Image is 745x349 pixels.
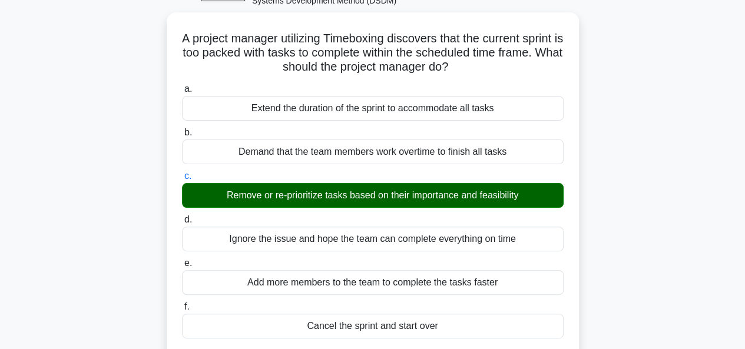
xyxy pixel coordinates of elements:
span: a. [184,84,192,94]
div: Remove or re-prioritize tasks based on their importance and feasibility [182,183,564,208]
div: Ignore the issue and hope the team can complete everything on time [182,227,564,251]
span: b. [184,127,192,137]
span: e. [184,258,192,268]
div: Demand that the team members work overtime to finish all tasks [182,139,564,164]
span: f. [184,301,190,311]
span: c. [184,171,191,181]
h5: A project manager utilizing Timeboxing discovers that the current sprint is too packed with tasks... [181,31,565,75]
div: Add more members to the team to complete the tasks faster [182,270,564,295]
div: Cancel the sprint and start over [182,314,564,338]
div: Extend the duration of the sprint to accommodate all tasks [182,96,564,121]
span: d. [184,214,192,224]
